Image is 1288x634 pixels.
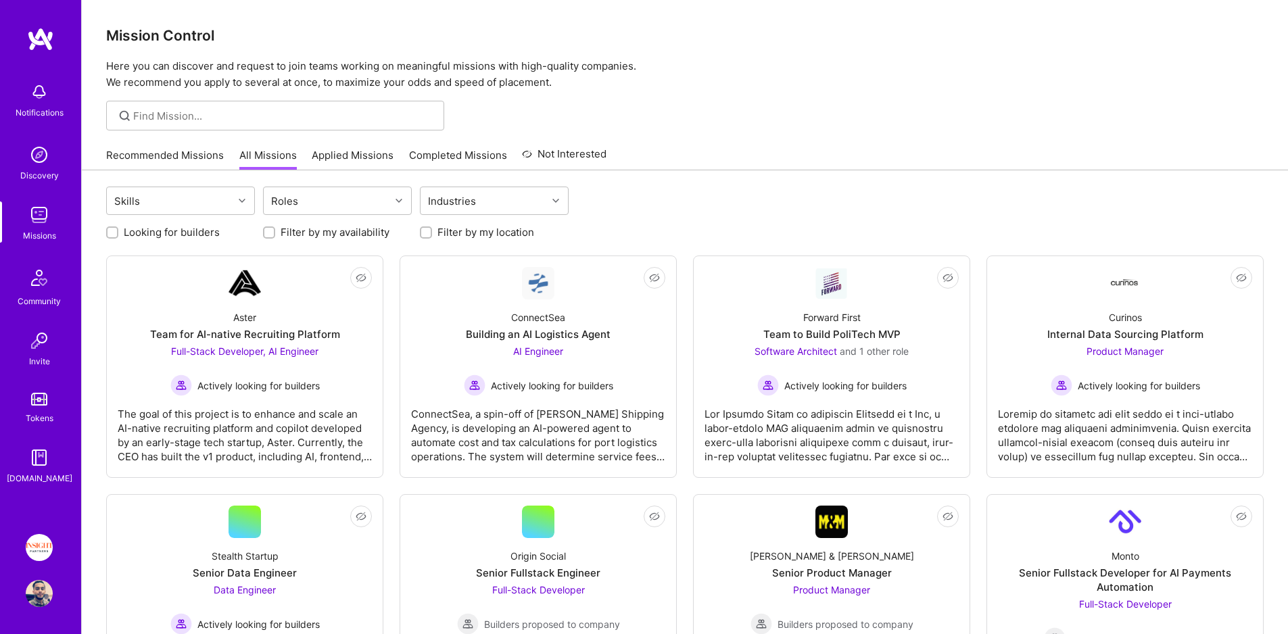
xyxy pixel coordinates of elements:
[1051,374,1072,396] img: Actively looking for builders
[396,197,402,204] i: icon Chevron
[133,109,434,123] input: overall type: UNKNOWN_TYPE server type: NO_SERVER_DATA heuristic type: UNKNOWN_TYPE label: Find M...
[239,148,297,170] a: All Missions
[772,566,892,580] div: Senior Product Manager
[16,105,64,120] div: Notifications
[763,327,901,341] div: Team to Build PoliTech MVP
[27,27,54,51] img: logo
[522,146,606,170] a: Not Interested
[1087,345,1164,357] span: Product Manager
[23,228,56,243] div: Missions
[1109,310,1142,324] div: Curinos
[464,374,485,396] img: Actively looking for builders
[197,379,320,393] span: Actively looking for builders
[511,310,565,324] div: ConnectSea
[303,194,304,208] input: overall type: UNKNOWN_TYPE server type: NO_SERVER_DATA heuristic type: UNKNOWN_TYPE label: Roles ...
[281,225,389,239] label: Filter by my availability
[552,197,559,204] i: icon Chevron
[150,327,340,341] div: Team for AI-native Recruiting Platform
[170,374,192,396] img: Actively looking for builders
[784,379,907,393] span: Actively looking for builders
[484,617,620,631] span: Builders proposed to company
[1236,272,1247,283] i: icon EyeClosed
[466,327,611,341] div: Building an AI Logistics Agent
[492,584,585,595] span: Full-Stack Developer
[212,549,279,563] div: Stealth Startup
[815,506,848,538] img: Company Logo
[1236,511,1247,522] i: icon EyeClosed
[23,262,55,294] img: Community
[229,267,261,299] img: Company Logo
[425,191,479,211] div: Industries
[26,141,53,168] img: discovery
[750,549,914,563] div: [PERSON_NAME] & [PERSON_NAME]
[943,272,953,283] i: icon EyeClosed
[409,148,507,170] a: Completed Missions
[649,272,660,283] i: icon EyeClosed
[411,396,665,464] div: ConnectSea, a spin-off of [PERSON_NAME] Shipping Agency, is developing an AI-powered agent to aut...
[1079,598,1172,610] span: Full-Stack Developer
[20,168,59,182] div: Discovery
[117,108,133,124] i: icon SearchGrey
[233,310,256,324] div: Aster
[1047,327,1203,341] div: Internal Data Sourcing Platform
[22,580,56,607] a: User Avatar
[943,511,953,522] i: icon EyeClosed
[26,327,53,354] img: Invite
[793,584,870,595] span: Product Manager
[193,566,297,580] div: Senior Data Engineer
[106,58,1264,91] p: Here you can discover and request to join teams working on meaningful missions with high-quality ...
[26,534,53,561] img: Insight Partners: Data & AI - Sourcing
[755,345,837,357] span: Software Architect
[26,580,53,607] img: User Avatar
[356,511,366,522] i: icon EyeClosed
[510,549,566,563] div: Origin Social
[522,267,554,299] img: Company Logo
[1078,379,1200,393] span: Actively looking for builders
[998,566,1252,594] div: Senior Fullstack Developer for AI Payments Automation
[106,148,224,170] a: Recommended Missions
[803,310,861,324] div: Forward First
[145,194,146,208] input: overall type: UNKNOWN_TYPE server type: NO_SERVER_DATA heuristic type: UNKNOWN_TYPE label: Skills...
[356,272,366,283] i: icon EyeClosed
[26,444,53,471] img: guide book
[26,411,53,425] div: Tokens
[649,511,660,522] i: icon EyeClosed
[705,267,959,466] a: Company LogoForward FirstTeam to Build PoliTech MVPSoftware Architect and 1 other roleActively lo...
[513,345,563,357] span: AI Engineer
[171,345,318,357] span: Full-Stack Developer, AI Engineer
[491,379,613,393] span: Actively looking for builders
[998,396,1252,464] div: Loremip do sitametc adi elit seddo ei t inci-utlabo etdolore mag aliquaeni adminimvenia. Quisn ex...
[840,345,909,357] span: and 1 other role
[481,194,482,208] input: overall type: UNKNOWN_TYPE server type: NO_SERVER_DATA heuristic type: UNKNOWN_TYPE label: Indust...
[411,267,665,466] a: Company LogoConnectSeaBuilding an AI Logistics AgentAI Engineer Actively looking for buildersActi...
[31,393,47,406] img: tokens
[1112,549,1139,563] div: Monto
[118,396,372,464] div: The goal of this project is to enhance and scale an AI-native recruiting platform and copilot dev...
[268,191,302,211] div: Roles
[29,354,50,368] div: Invite
[778,617,913,631] span: Builders proposed to company
[1109,279,1141,288] img: Company Logo
[197,617,320,631] span: Actively looking for builders
[214,584,276,595] span: Data Engineer
[705,396,959,464] div: Lor Ipsumdo Sitam co adipiscin Elitsedd ei t Inc, u labor-etdolo MAG aliquaenim admin ve quisnost...
[124,225,220,239] label: Looking for builders
[26,201,53,228] img: teamwork
[239,197,245,204] i: icon Chevron
[106,27,1264,44] h3: Mission Control
[22,534,56,561] a: Insight Partners: Data & AI - Sourcing
[1109,506,1141,538] img: Company Logo
[111,191,143,211] div: Skills
[998,267,1252,466] a: Company LogoCurinosInternal Data Sourcing PlatformProduct Manager Actively looking for buildersAc...
[118,267,372,466] a: Company LogoAsterTeam for AI-native Recruiting PlatformFull-Stack Developer, AI Engineer Actively...
[18,294,61,308] div: Community
[312,148,393,170] a: Applied Missions
[26,78,53,105] img: bell
[7,471,72,485] div: [DOMAIN_NAME]
[476,566,600,580] div: Senior Fullstack Engineer
[757,374,779,396] img: Actively looking for builders
[815,268,848,299] img: Company Logo
[437,225,534,239] label: Filter by my location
